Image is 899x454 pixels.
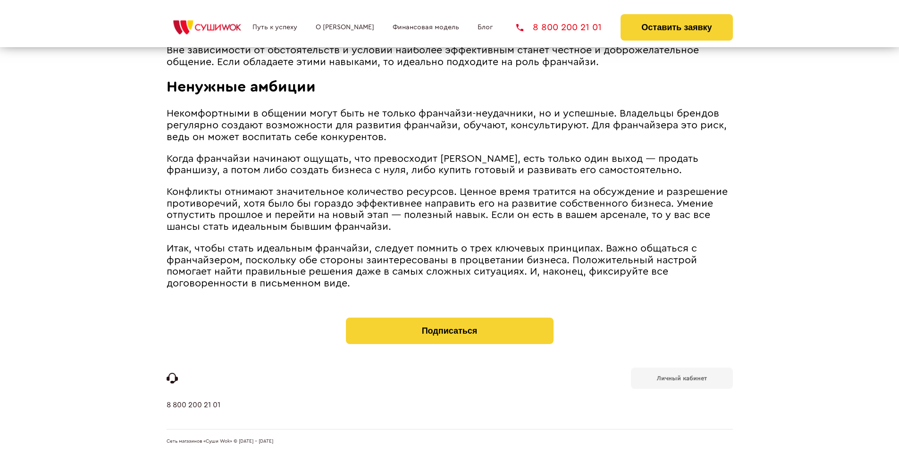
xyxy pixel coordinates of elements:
a: 8 800 200 21 01 [516,23,602,32]
a: О [PERSON_NAME] [316,24,374,31]
span: Конфликты отнимают значительное количество ресурсов. Ценное время тратится на обсуждение и разреш... [167,187,728,232]
button: Оставить заявку [621,14,732,41]
b: Личный кабинет [657,375,707,381]
button: Подписаться [346,318,554,344]
a: Личный кабинет [631,368,733,389]
span: Сеть магазинов «Суши Wok» © [DATE] - [DATE] [167,439,273,445]
span: 8 800 200 21 01 [533,23,602,32]
a: Путь к успеху [252,24,297,31]
span: Ненужные амбиции [167,79,316,94]
a: 8 800 200 21 01 [167,401,220,429]
span: Когда франчайзи начинают ощущать, что превосходит [PERSON_NAME], есть только один выход ― продать... [167,154,698,176]
span: Итак, чтобы стать идеальным франчайзи, следует помнить о трех ключевых принципах. Важно общаться ... [167,244,697,288]
a: Финансовая модель [393,24,459,31]
a: Блог [478,24,493,31]
span: Некомфортными в общении могут быть не только франчайзи-неудачники, но и успешные. Владельцы бренд... [167,109,727,142]
span: Вне зависимости от обстоятельств и условий наиболее эффективным станет честное и доброжелательное... [167,45,699,67]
